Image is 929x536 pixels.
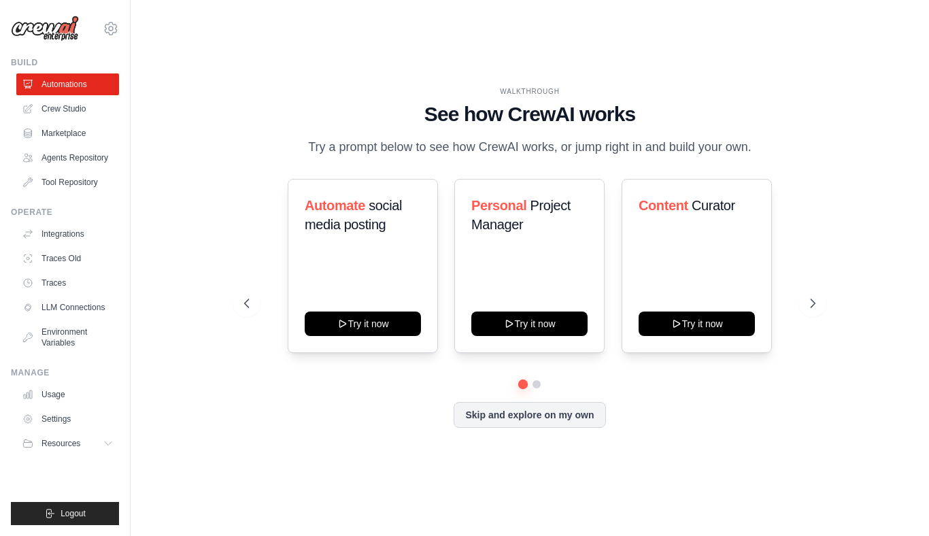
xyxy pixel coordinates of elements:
[16,321,119,354] a: Environment Variables
[11,16,79,41] img: Logo
[16,147,119,169] a: Agents Repository
[16,122,119,144] a: Marketplace
[16,408,119,430] a: Settings
[639,312,755,336] button: Try it now
[454,402,605,428] button: Skip and explore on my own
[16,248,119,269] a: Traces Old
[16,384,119,405] a: Usage
[244,102,815,127] h1: See how CrewAI works
[61,508,86,519] span: Logout
[11,367,119,378] div: Manage
[471,198,526,213] span: Personal
[11,57,119,68] div: Build
[305,312,421,336] button: Try it now
[16,223,119,245] a: Integrations
[301,137,758,157] p: Try a prompt below to see how CrewAI works, or jump right in and build your own.
[692,198,735,213] span: Curator
[16,297,119,318] a: LLM Connections
[16,98,119,120] a: Crew Studio
[639,198,688,213] span: Content
[16,73,119,95] a: Automations
[16,433,119,454] button: Resources
[305,198,365,213] span: Automate
[471,312,588,336] button: Try it now
[41,438,80,449] span: Resources
[11,207,119,218] div: Operate
[11,502,119,525] button: Logout
[16,272,119,294] a: Traces
[16,171,119,193] a: Tool Repository
[244,86,815,97] div: WALKTHROUGH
